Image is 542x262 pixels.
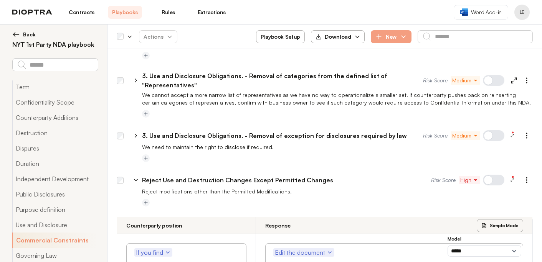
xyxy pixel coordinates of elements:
[452,77,478,84] span: Medium
[12,141,98,156] button: Disputes
[511,131,514,134] img: 1 feedback items
[12,202,98,217] button: Purpose definition
[12,31,98,38] button: Back
[142,110,150,118] button: Add tag
[448,236,521,242] h3: Model
[142,175,333,185] p: Reject Use and Destruction Changes Except Permitted Changes
[151,6,185,19] a: Rules
[431,176,456,184] span: Risk Score
[12,171,98,187] button: Independent Development
[12,233,98,248] button: Commercial Constraints
[64,6,99,19] a: Contracts
[265,222,291,229] h3: Response
[459,176,480,184] button: High
[12,217,98,233] button: Use and Disclosure
[12,79,98,95] button: Term
[142,131,407,140] p: 3. Use and Disclosure Obligations. - Removal of exception for disclosures required by law
[134,248,172,257] button: If you find
[448,245,521,257] select: Model
[451,76,480,85] button: Medium
[471,8,502,16] span: Word Add-in
[12,125,98,141] button: Destruction
[511,175,514,178] img: 2 feedback items
[371,30,411,43] button: New
[423,132,448,139] span: Risk Score
[454,5,508,20] a: Word Add-in
[136,248,171,257] span: If you find
[12,187,98,202] button: Public Disclosures
[142,143,533,151] p: We need to maintain the right to disclose if required.
[142,52,150,59] button: Add tag
[12,156,98,171] button: Duration
[514,5,530,20] button: Profile menu
[142,188,533,195] p: Reject modifications other than the Permitted Modifications.
[12,110,98,125] button: Counterparty Additions
[137,30,179,44] span: Actions
[195,6,229,19] a: Extractions
[12,10,52,15] img: logo
[273,248,334,257] button: Edit the document
[117,33,124,40] div: Select all
[452,132,478,139] span: Medium
[423,77,448,84] span: Risk Score
[126,222,182,229] h3: Counterparty position
[451,131,480,140] button: Medium
[477,219,523,232] button: Simple Mode
[460,176,478,184] span: High
[256,30,305,43] button: Playbook Setup
[12,95,98,110] button: Confidentiality Scope
[460,8,468,16] img: word
[311,30,365,43] button: Download
[142,154,150,162] button: Add tag
[139,30,177,43] button: Actions
[142,71,423,90] p: 3. Use and Disclosure Obligations. - Removal of categories from the defined list of "Representati...
[12,40,98,49] h2: NYT 1st Party NDA playbook
[108,6,142,19] a: Playbooks
[12,31,20,38] img: left arrow
[23,31,36,38] span: Back
[142,91,533,106] p: We cannot accept a more narrow list of representatives as we have no way to operationalize a smal...
[275,248,333,257] span: Edit the document
[316,33,351,41] div: Download
[142,199,150,206] button: Add tag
